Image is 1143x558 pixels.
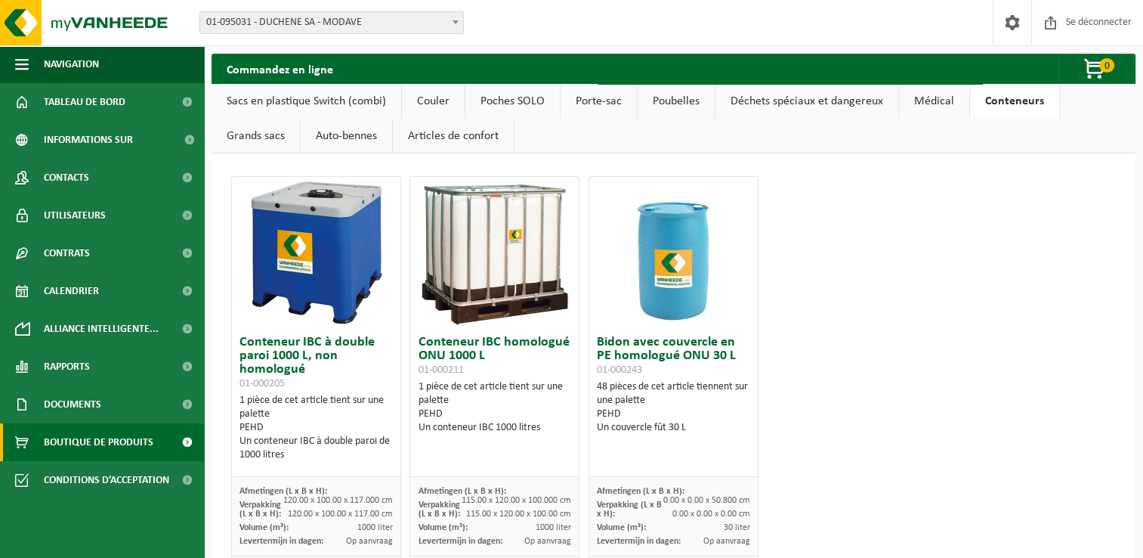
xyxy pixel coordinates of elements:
span: 1000 liter [357,523,393,532]
span: 0.00 x 0.00 x 50.800 cm [663,496,750,505]
font: 1 pièce de cet article tient sur une palette [239,395,384,420]
font: Bidon avec couvercle en PE homologué ONU 30 L [597,335,736,377]
span: 120.00 x 100.00 x 117.000 cm [283,496,393,505]
span: Op aanvraag [524,537,571,546]
span: Verpakking (L x B x H): [418,501,459,519]
a: Porte-sac [561,84,637,119]
span: Documents [44,386,101,423]
span: Volume (m³): [239,523,289,532]
span: 1000 liter [536,523,571,532]
span: Afmetingen (L x B x H): [418,487,505,496]
span: Volume (m³): [418,523,467,532]
div: Un conteneur IBC 1000 litres [418,421,571,435]
span: Rapports [44,348,90,386]
span: 30 liter [724,523,750,532]
span: Navigation [44,45,99,83]
div: PEHD [418,408,571,421]
span: Utilisateurs [44,197,106,234]
a: Articles de confort [393,119,514,153]
span: 0 [1099,58,1114,73]
span: Afmetingen (L x B x H): [239,487,327,496]
span: Levertermijn in dagen: [239,537,323,546]
span: Alliance intelligente... [44,310,159,348]
img: 01-000205 [240,177,391,328]
span: 01-000205 [239,378,285,389]
div: Un conteneur IBC à double paroi de 1000 litres [239,435,393,462]
font: Conteneur IBC à double paroi 1000 L, non homologué [239,335,375,390]
span: Levertermijn in dagen: [418,537,502,546]
a: Poubelles [638,84,715,119]
span: 01-095031 - DUCHENE SA - MODAVE [199,11,464,34]
span: Op aanvraag [703,537,750,546]
span: Boutique de produits [44,423,153,461]
span: 115.00 x 120.00 x 100.000 cm [462,496,571,505]
span: Verpakking (L x B x H): [239,501,281,519]
span: Afmetingen (L x B x H): [597,487,684,496]
span: 120.00 x 100.00 x 117.00 cm [288,510,393,519]
a: Poches SOLO [465,84,560,119]
font: 1 pièce de cet article tient sur une palette [418,381,562,406]
a: Couler [402,84,465,119]
a: Déchets spéciaux et dangereux [715,84,898,119]
span: Volume (m³): [597,523,646,532]
span: Conditions d’acceptation [44,461,169,499]
span: 01-000211 [418,364,463,376]
a: Auto-bennes [301,119,392,153]
span: Levertermijn in dagen: [597,537,681,546]
span: Calendrier [44,272,99,310]
h2: Commandez en ligne [212,54,348,83]
span: Tableau de bord [44,83,125,121]
span: Contrats [44,234,90,272]
div: PEHD [239,421,393,435]
img: 01-000243 [598,177,749,328]
span: Verpakking (L x B x H): [597,501,662,519]
button: 0 [1058,54,1134,84]
font: Conteneur IBC homologué ONU 1000 L [418,335,569,377]
span: Op aanvraag [346,537,393,546]
div: PEHD [597,408,750,421]
a: Sacs en plastique Switch (combi) [212,84,401,119]
div: Un couvercle fût 30 L [597,421,750,435]
font: 48 pièces de cet article tiennent sur une palette [597,381,748,406]
a: Médical [899,84,969,119]
span: Contacts [44,159,89,197]
a: Grands sacs [212,119,300,153]
span: 01-095031 - DUCHENE SA - MODAVE [200,12,463,33]
span: 01-000243 [597,364,642,376]
a: Conteneurs [970,84,1059,119]
span: Informations sur l’entreprise [44,121,175,159]
img: 01-000211 [419,177,570,328]
span: 0.00 x 0.00 x 0.00 cm [672,510,750,519]
span: 115.00 x 120.00 x 100.00 cm [466,510,571,519]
